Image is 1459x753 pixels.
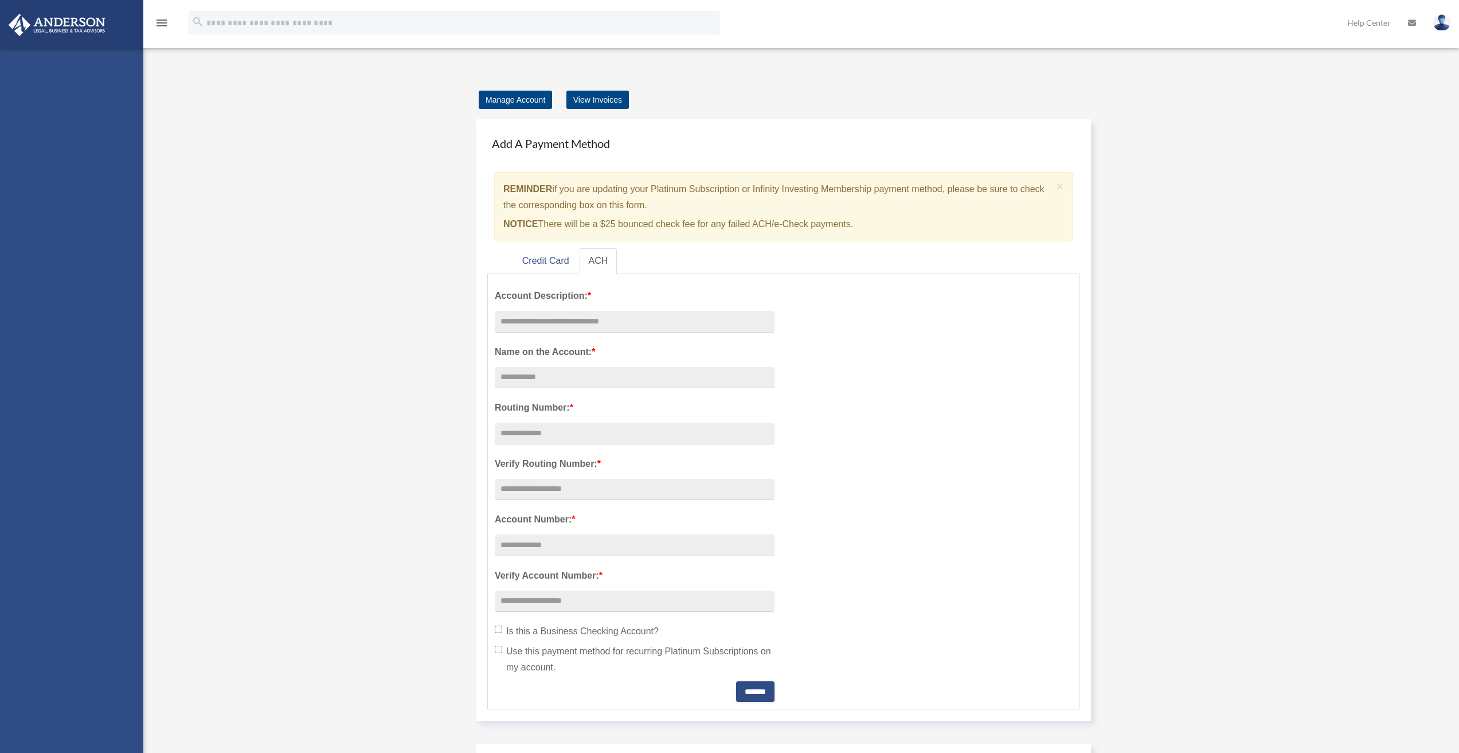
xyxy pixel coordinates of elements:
input: Is this a Business Checking Account? [495,626,502,633]
label: Account Description: [495,288,775,304]
h4: Add A Payment Method [487,131,1079,156]
img: Anderson Advisors Platinum Portal [5,14,109,36]
span: × [1057,180,1064,193]
strong: NOTICE [503,219,538,229]
label: Name on the Account: [495,344,775,360]
a: menu [155,20,169,30]
button: Close [1057,180,1064,192]
img: User Pic [1433,14,1450,31]
label: Routing Number: [495,400,775,416]
label: Use this payment method for recurring Platinum Subscriptions on my account. [495,643,775,676]
p: There will be a $25 bounced check fee for any failed ACH/e-Check payments. [503,216,1052,232]
label: Verify Routing Number: [495,456,775,472]
label: Verify Account Number: [495,568,775,584]
strong: REMINDER [503,184,552,194]
a: View Invoices [566,91,629,109]
label: Is this a Business Checking Account? [495,623,775,639]
a: Manage Account [479,91,552,109]
div: if you are updating your Platinum Subscription or Infinity Investing Membership payment method, p... [494,172,1073,241]
label: Account Number: [495,512,775,528]
i: menu [155,16,169,30]
input: Use this payment method for recurring Platinum Subscriptions on my account. [495,646,502,653]
a: Credit Card [513,248,578,274]
i: search [191,15,204,28]
a: ACH [580,248,617,274]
